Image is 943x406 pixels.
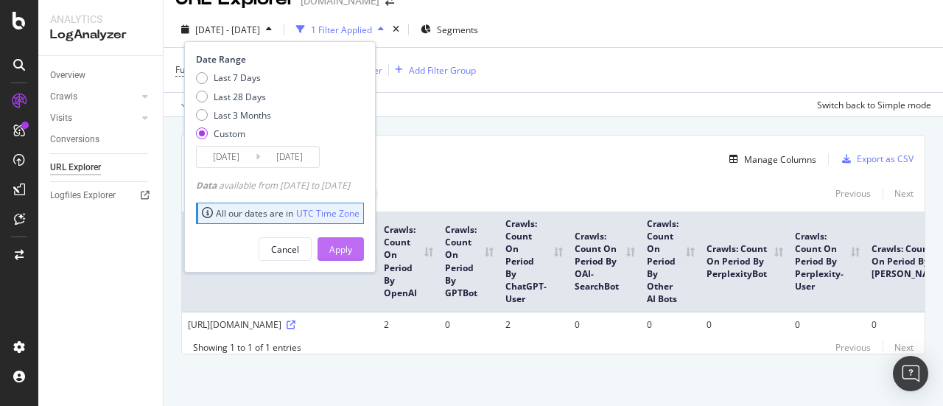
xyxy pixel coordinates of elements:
[196,91,271,103] div: Last 28 Days
[50,132,99,147] div: Conversions
[789,312,866,337] td: 0
[50,12,151,27] div: Analytics
[214,127,245,140] div: Custom
[50,188,153,203] a: Logfiles Explorer
[188,318,372,331] div: [URL][DOMAIN_NAME]
[50,27,151,43] div: LogAnalyzer
[196,109,271,122] div: Last 3 Months
[50,111,138,126] a: Visits
[175,18,278,41] button: [DATE] - [DATE]
[857,153,914,165] div: Export as CSV
[296,207,360,220] a: UTC Time Zone
[378,211,439,312] th: Crawls: Count On Period By OpenAI: activate to sort column ascending
[569,312,641,337] td: 0
[836,147,914,171] button: Export as CSV
[196,179,350,192] div: available from [DATE] to [DATE]
[641,312,701,337] td: 0
[175,93,218,116] button: Apply
[290,18,390,41] button: 1 Filter Applied
[50,111,72,126] div: Visits
[439,211,499,312] th: Crawls: Count On Period By GPTBot: activate to sort column ascending
[197,147,256,167] input: Start Date
[175,63,208,76] span: Full URL
[50,160,153,175] a: URL Explorer
[311,24,372,36] div: 1 Filter Applied
[415,18,484,41] button: Segments
[569,211,641,312] th: Crawls: Count On Period By OAI-SearchBot: activate to sort column ascending
[641,211,701,312] th: Crawls: Count On Period By Other AI Bots: activate to sort column ascending
[50,160,101,175] div: URL Explorer
[50,132,153,147] a: Conversions
[50,89,77,105] div: Crawls
[214,71,261,84] div: Last 7 Days
[378,312,439,337] td: 2
[196,53,360,66] div: Date Range
[723,150,816,168] button: Manage Columns
[701,312,789,337] td: 0
[789,211,866,312] th: Crawls: Count On Period By Perplexity-User: activate to sort column ascending
[744,153,816,166] div: Manage Columns
[437,24,478,36] span: Segments
[202,207,360,220] div: All our dates are in
[271,243,299,256] div: Cancel
[318,237,364,261] button: Apply
[893,356,928,391] div: Open Intercom Messenger
[50,68,85,83] div: Overview
[439,312,499,337] td: 0
[409,64,476,77] div: Add Filter Group
[50,68,153,83] a: Overview
[50,89,138,105] a: Crawls
[214,109,271,122] div: Last 3 Months
[195,24,260,36] span: [DATE] - [DATE]
[389,61,476,79] button: Add Filter Group
[50,188,116,203] div: Logfiles Explorer
[196,179,219,192] span: Data
[214,91,266,103] div: Last 28 Days
[260,147,319,167] input: End Date
[811,93,931,116] button: Switch back to Simple mode
[196,127,271,140] div: Custom
[329,243,352,256] div: Apply
[390,22,402,37] div: times
[499,312,569,337] td: 2
[499,211,569,312] th: Crawls: Count On Period By ChatGPT-User: activate to sort column ascending
[817,99,931,111] div: Switch back to Simple mode
[196,71,271,84] div: Last 7 Days
[701,211,789,312] th: Crawls: Count On Period By PerplexityBot: activate to sort column ascending
[259,237,312,261] button: Cancel
[182,211,378,312] th: Full URL: activate to sort column ascending
[193,341,301,354] div: Showing 1 to 1 of 1 entries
